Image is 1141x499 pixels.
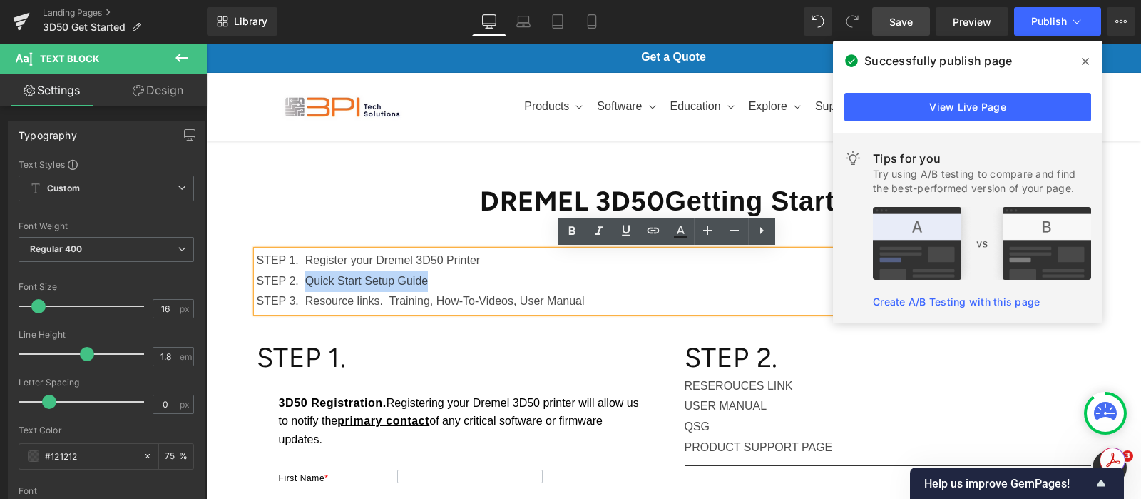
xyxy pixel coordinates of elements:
[159,444,193,469] div: %
[543,56,581,71] span: Explore
[45,448,136,464] input: Color
[191,427,337,440] input: First Name
[924,477,1093,490] span: Help us improve GemPages!
[19,158,194,170] div: Text Styles
[600,48,668,80] summary: Support
[19,282,194,292] div: Font Size
[479,374,885,395] p: QSG
[391,56,436,71] span: Software
[774,48,806,79] summary: Search
[19,330,194,340] div: Line Height
[51,298,457,333] h1: STEP 1.
[76,49,199,78] img: 3PI Tech Solutions
[19,378,194,388] div: Letter Spacing
[459,143,661,173] span: Getting Started
[456,48,534,80] summary: Education
[873,150,1091,167] div: Tips for you
[838,7,866,36] button: Redo
[479,353,885,374] p: USER MANUAL
[207,7,277,36] a: New Library
[318,56,363,71] span: Products
[180,352,192,361] span: em
[873,296,1040,308] a: Create A/B Testing with this page
[844,150,861,167] img: light.svg
[479,333,885,354] p: RESEROUCES LINK
[106,74,210,106] a: Design
[131,372,223,384] u: primary contact
[889,14,913,29] span: Save
[1014,7,1101,36] button: Publish
[464,56,515,71] span: Education
[382,48,455,80] summary: Software
[534,48,600,80] summary: Explore
[479,298,885,333] h1: STEP 2.
[73,430,122,440] label: First Name
[19,486,194,496] div: Font
[73,354,433,385] span: Registering your Dremel 3D50 printer will allow us to notify the
[541,7,575,36] a: Tablet
[73,372,397,403] span: of any critical software or firmware updates.
[19,221,194,231] div: Font Weight
[1107,7,1135,36] button: More
[19,121,77,141] div: Typography
[76,7,860,22] p: Get a Quote
[873,167,1091,196] div: Try using A/B testing to compare and find the best-performed version of your page.
[472,7,506,36] a: Desktop
[864,52,1012,69] span: Successfully publish page
[506,7,541,36] a: Laptop
[43,21,126,33] span: 3D50 Get Started
[844,93,1091,121] a: View Live Page
[936,7,1008,36] a: Preview
[47,183,80,195] b: Custom
[609,56,649,71] span: Support
[234,15,267,28] span: Library
[804,7,832,36] button: Undo
[51,248,885,269] p: STEP 3. Resource links. Training, How-To-Videos, User Manual
[873,207,1091,280] img: tip.png
[309,48,382,80] summary: Products
[479,395,885,415] p: PRODUCT SUPPORT PAGE
[30,243,83,254] b: Regular 400
[180,400,192,409] span: px
[40,53,99,64] span: Text Block
[68,351,439,413] div: 3D50 Registration.
[180,304,192,313] span: px
[43,7,207,19] a: Landing Pages
[51,228,885,249] p: STEP 2. Quick Start Setup Guide
[51,208,885,228] p: STEP 1. Register your Dremel 3D50 Printer
[575,7,609,36] a: Mobile
[924,475,1110,492] button: Show survey - Help us improve GemPages!
[953,14,991,29] span: Preview
[19,425,194,435] div: Text Color
[1031,16,1067,27] span: Publish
